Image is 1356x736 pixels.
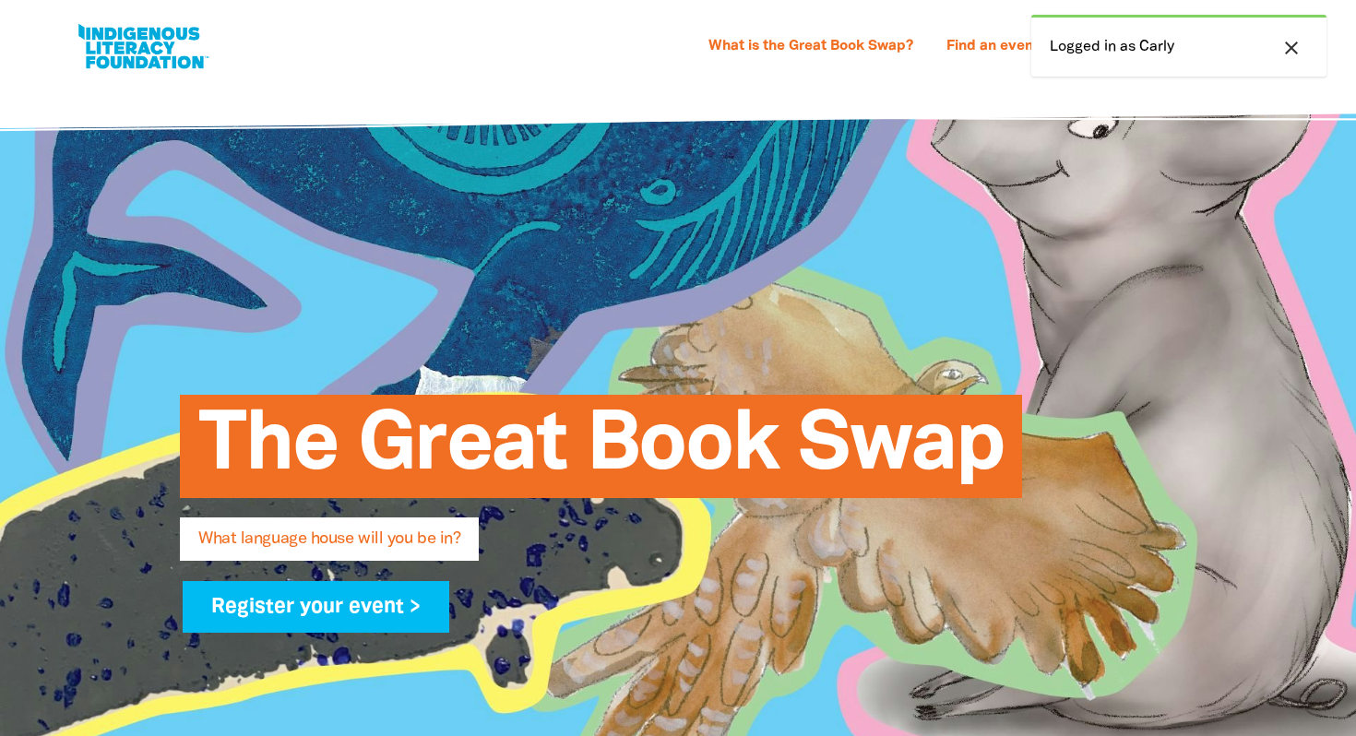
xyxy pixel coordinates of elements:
a: Register your event > [183,581,449,633]
a: Find an event [935,32,1050,62]
i: close [1280,37,1302,59]
div: Logged in as Carly [1031,15,1326,77]
a: What is the Great Book Swap? [697,32,924,62]
button: close [1275,36,1308,60]
span: The Great Book Swap [198,409,1004,498]
span: What language house will you be in? [198,531,460,561]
